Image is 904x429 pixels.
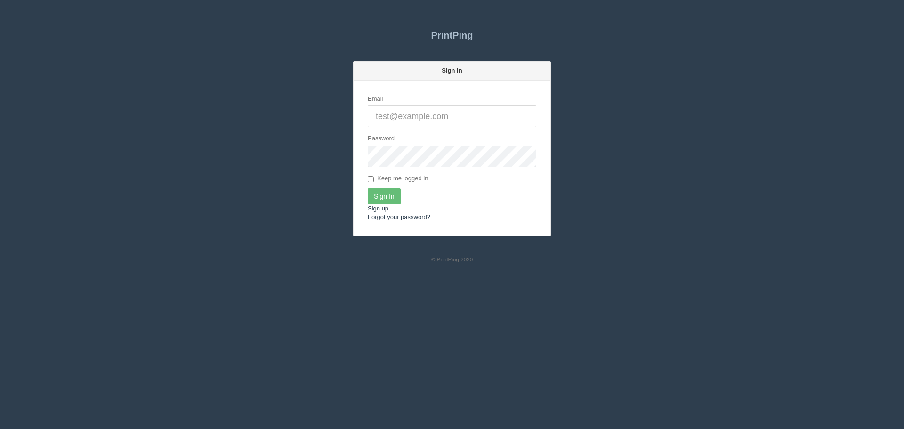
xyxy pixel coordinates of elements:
input: Sign In [368,188,401,204]
strong: Sign in [442,67,462,74]
label: Keep me logged in [368,174,428,184]
input: test@example.com [368,105,536,127]
label: Email [368,95,383,104]
a: PrintPing [353,24,551,47]
a: Forgot your password? [368,213,430,220]
small: © PrintPing 2020 [431,256,473,262]
input: Keep me logged in [368,176,374,182]
label: Password [368,134,395,143]
a: Sign up [368,205,388,212]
